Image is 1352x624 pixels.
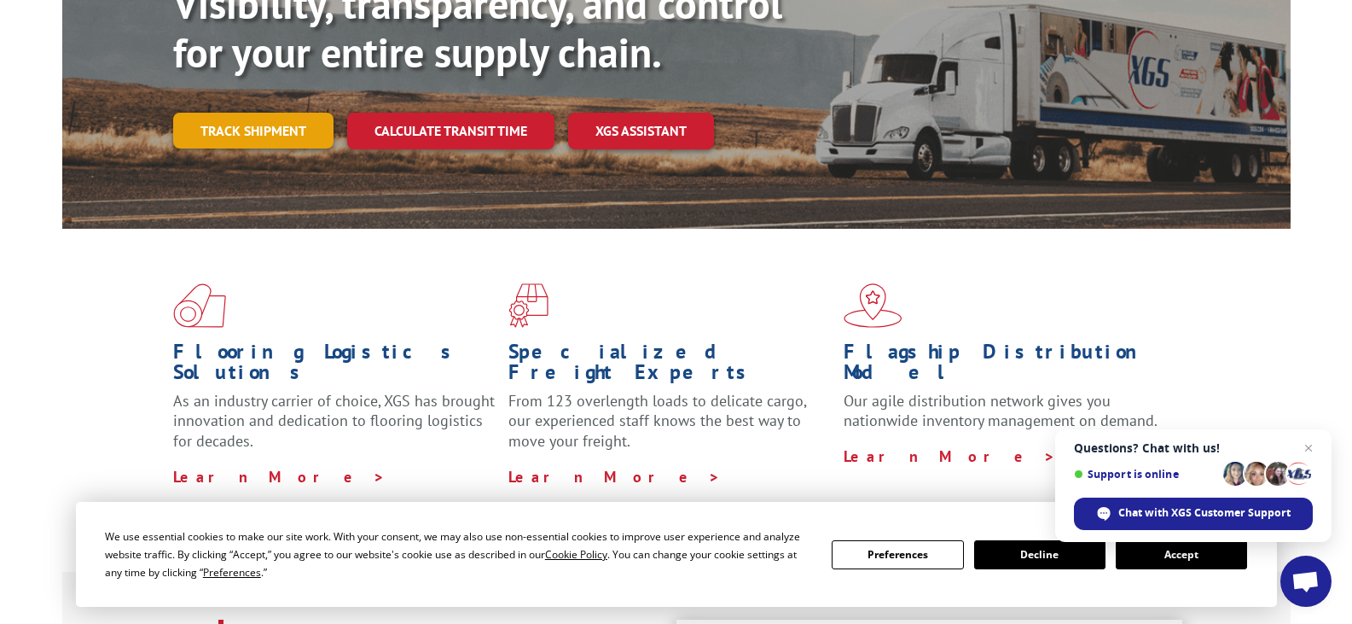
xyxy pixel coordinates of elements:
[508,467,721,487] a: Learn More >
[105,528,811,581] div: We use essential cookies to make our site work. With your consent, we may also use non-essential ...
[203,565,261,580] span: Preferences
[545,547,607,562] span: Cookie Policy
[844,391,1158,431] span: Our agile distribution network gives you nationwide inventory management on demand.
[1116,540,1247,569] button: Accept
[1074,468,1217,481] span: Support is online
[832,540,963,569] button: Preferences
[508,283,548,328] img: xgs-icon-focused-on-flooring-red
[173,391,495,452] span: As an industry carrier of choice, XGS has brought innovation and dedication to flooring logistics...
[1280,556,1332,607] a: Open chat
[76,502,1277,607] div: Cookie Consent Prompt
[1074,498,1313,530] span: Chat with XGS Customer Support
[347,113,554,149] a: Calculate transit time
[844,341,1166,391] h1: Flagship Distribution Model
[844,283,902,328] img: xgs-icon-flagship-distribution-model-red
[173,283,226,328] img: xgs-icon-total-supply-chain-intelligence-red
[974,540,1105,569] button: Decline
[508,391,831,467] p: From 123 overlength loads to delicate cargo, our experienced staff knows the best way to move you...
[568,113,714,149] a: XGS ASSISTANT
[173,467,386,487] a: Learn More >
[844,446,1056,466] a: Learn More >
[1118,505,1291,521] span: Chat with XGS Customer Support
[1074,441,1313,455] span: Questions? Chat with us!
[508,341,831,391] h1: Specialized Freight Experts
[173,341,496,391] h1: Flooring Logistics Solutions
[173,113,334,149] a: Track shipment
